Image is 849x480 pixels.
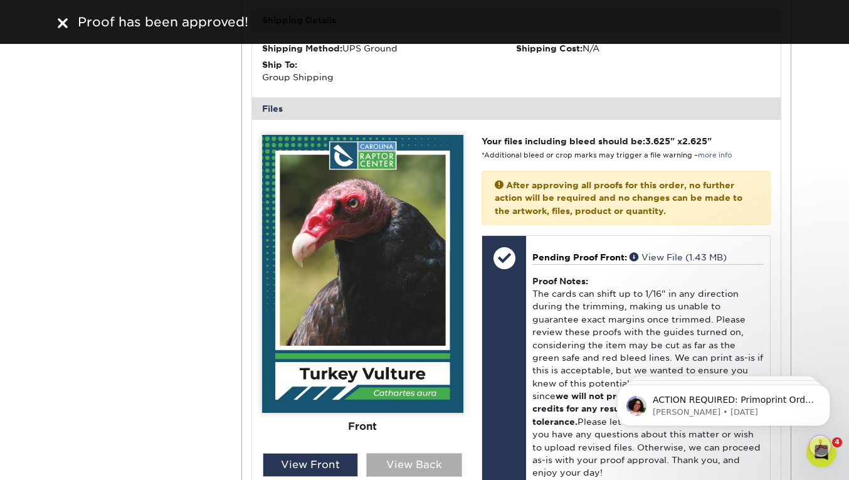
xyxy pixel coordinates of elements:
[366,453,462,477] div: View Back
[58,18,68,28] img: close
[78,14,248,29] span: Proof has been approved!
[262,60,297,70] strong: Ship To:
[806,437,836,467] iframe: Intercom live chat
[262,58,517,84] div: Group Shipping
[645,136,670,146] span: 3.625
[495,180,742,216] strong: After approving all proofs for this order, no further action will be required and no changes can ...
[262,43,342,53] strong: Shipping Method:
[698,151,732,159] a: more info
[482,136,712,146] strong: Your files including bleed should be: " x "
[482,151,732,159] small: *Additional bleed or crop marks may trigger a file warning –
[516,42,771,55] div: N/A
[630,252,727,262] a: View File (1.43 MB)
[682,136,707,146] span: 2.625
[252,97,781,120] div: Files
[263,453,359,477] div: View Front
[262,413,463,440] div: Front
[532,391,734,427] b: we will not provide reprints, refunds, or credits for any results within the 1/16" tolerance.
[532,276,588,286] strong: Proof Notes:
[532,252,627,262] span: Pending Proof Front:
[516,43,583,53] strong: Shipping Cost:
[598,358,849,446] iframe: To enrich screen reader interactions, please activate Accessibility in Grammarly extension settings
[262,42,517,55] div: UPS Ground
